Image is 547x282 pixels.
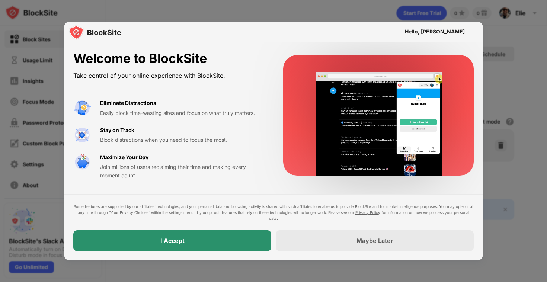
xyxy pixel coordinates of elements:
img: value-safe-time.svg [73,153,91,171]
img: value-avoid-distractions.svg [73,99,91,117]
div: Welcome to BlockSite [73,51,265,66]
a: Privacy Policy [355,210,380,215]
div: Stay on Track [100,126,134,134]
div: Block distractions when you need to focus the most. [100,136,265,144]
img: logo-blocksite.svg [69,25,121,40]
div: Maximize Your Day [100,153,148,161]
div: Hello, [PERSON_NAME] [405,29,465,35]
div: Easily block time-wasting sites and focus on what truly matters. [100,109,265,117]
div: Maybe Later [356,237,393,244]
div: Some features are supported by our affiliates’ technologies, and your personal data and browsing ... [73,204,474,221]
img: value-focus.svg [73,126,91,144]
div: Join millions of users reclaiming their time and making every moment count. [100,163,265,180]
div: Take control of your online experience with BlockSite. [73,70,265,81]
div: Eliminate Distractions [100,99,156,107]
div: I Accept [160,237,185,244]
